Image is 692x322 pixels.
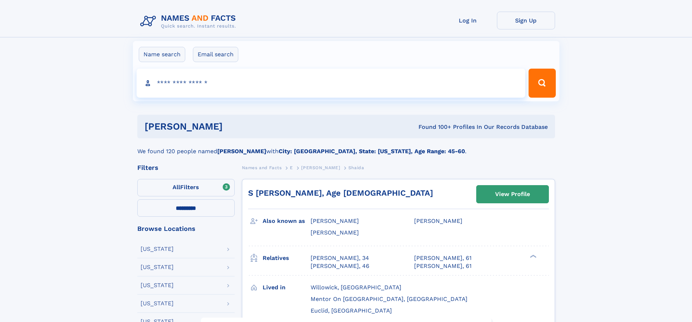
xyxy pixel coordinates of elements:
span: Willowick, [GEOGRAPHIC_DATA] [311,284,401,291]
a: E [290,163,293,172]
div: Filters [137,164,235,171]
div: Browse Locations [137,225,235,232]
label: Email search [193,47,238,62]
a: [PERSON_NAME], 61 [414,262,472,270]
h3: Also known as [263,215,311,227]
h3: Relatives [263,252,311,264]
div: ❯ [528,254,537,258]
h3: Lived in [263,281,311,294]
input: search input [137,69,526,98]
span: Euclid, [GEOGRAPHIC_DATA] [311,307,392,314]
div: [US_STATE] [141,246,174,252]
span: [PERSON_NAME] [311,217,359,224]
label: Name search [139,47,185,62]
span: Shaida [348,165,364,170]
div: [US_STATE] [141,301,174,306]
span: [PERSON_NAME] [414,217,462,224]
span: E [290,165,293,170]
button: Search Button [529,69,555,98]
a: View Profile [477,186,549,203]
a: Names and Facts [242,163,282,172]
a: Sign Up [497,12,555,29]
div: [US_STATE] [141,282,174,288]
a: [PERSON_NAME], 61 [414,254,472,262]
b: [PERSON_NAME] [217,148,266,155]
a: [PERSON_NAME] [301,163,340,172]
img: Logo Names and Facts [137,12,242,31]
b: City: [GEOGRAPHIC_DATA], State: [US_STATE], Age Range: 45-60 [279,148,465,155]
span: All [173,184,180,191]
label: Filters [137,179,235,196]
a: Log In [439,12,497,29]
a: [PERSON_NAME], 46 [311,262,369,270]
span: Mentor On [GEOGRAPHIC_DATA], [GEOGRAPHIC_DATA] [311,295,468,302]
div: We found 120 people named with . [137,138,555,156]
a: [PERSON_NAME], 34 [311,254,369,262]
span: [PERSON_NAME] [301,165,340,170]
div: View Profile [495,186,530,203]
h1: [PERSON_NAME] [145,122,321,131]
div: [US_STATE] [141,264,174,270]
div: Found 100+ Profiles In Our Records Database [320,123,548,131]
a: S [PERSON_NAME], Age [DEMOGRAPHIC_DATA] [248,188,433,197]
span: [PERSON_NAME] [311,229,359,236]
